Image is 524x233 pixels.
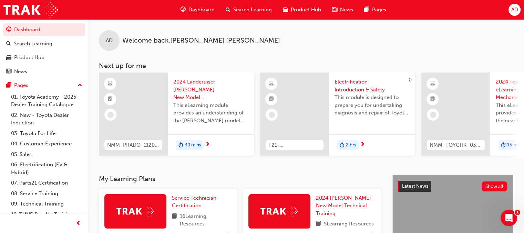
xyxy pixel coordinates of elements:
a: 09. Technical Training [8,199,85,209]
span: pages-icon [364,5,369,14]
span: 2024 Landcruiser [PERSON_NAME] New Model Mechanisms - Model Outline 1 [173,78,248,101]
a: 07. Parts21 Certification [8,178,85,188]
span: Product Hub [291,6,321,14]
span: booktick-icon [269,95,274,104]
a: pages-iconPages [359,3,392,17]
img: Trak [3,2,58,18]
span: NMM_PRADO_112024_MODULE_1 [107,141,160,149]
span: search-icon [226,5,230,14]
span: next-icon [360,142,365,148]
button: Show all [482,181,507,191]
div: Search Learning [14,40,52,48]
a: 03. Toyota For Life [8,128,85,139]
a: 02. New - Toyota Dealer Induction [8,110,85,128]
span: Welcome back , [PERSON_NAME] [PERSON_NAME] [122,37,280,45]
a: guage-iconDashboard [175,3,220,17]
span: news-icon [332,5,337,14]
span: NMM_TOYCHR_032024_MODULE_1 [430,141,482,149]
a: news-iconNews [327,3,359,17]
span: car-icon [6,55,11,61]
span: Service Technician Certification [172,195,216,209]
button: DashboardSearch LearningProduct HubNews [3,22,85,79]
span: learningResourceType_ELEARNING-icon [269,79,274,88]
a: News [3,65,85,78]
a: 10. TUNE Rev-Up Training [8,209,85,220]
span: learningRecordVerb_NONE-icon [269,112,275,118]
span: guage-icon [181,5,186,14]
span: 16 Learning Resources [180,212,232,228]
span: News [340,6,353,14]
span: T21-FOD_HVIS_PREREQ [268,141,321,149]
span: learningRecordVerb_NONE-icon [430,112,436,118]
img: Trak [260,206,298,217]
span: duration-icon [340,141,345,150]
a: 06. Electrification (EV & Hybrid) [8,159,85,178]
span: 30 mins [185,141,201,149]
span: Dashboard [188,6,215,14]
span: duration-icon [178,141,183,150]
div: Pages [14,81,28,89]
span: This eLearning module provides an understanding of the [PERSON_NAME] model line-up and its Katash... [173,101,248,125]
span: search-icon [6,41,11,47]
a: NMM_PRADO_112024_MODULE_12024 Landcruiser [PERSON_NAME] New Model Mechanisms - Model Outline 1Thi... [99,73,254,156]
span: Pages [372,6,386,14]
span: AD [511,6,518,14]
span: learningRecordVerb_NONE-icon [107,112,114,118]
span: car-icon [283,5,288,14]
a: Latest NewsShow all [398,181,507,192]
span: Search Learning [233,6,272,14]
span: Latest News [402,183,428,189]
span: 2 hrs [346,141,356,149]
a: car-iconProduct Hub [277,3,327,17]
span: up-icon [78,81,82,90]
span: AD [106,37,113,45]
img: Trak [116,206,154,217]
div: Product Hub [14,54,44,62]
span: guage-icon [6,27,11,33]
span: duration-icon [501,141,506,150]
a: 04. Customer Experience [8,138,85,149]
span: next-icon [205,142,210,148]
a: 08. Service Training [8,188,85,199]
a: 05. Sales [8,149,85,160]
button: Pages [3,79,85,92]
a: Dashboard [3,23,85,36]
div: News [14,68,27,76]
span: news-icon [6,69,11,75]
span: book-icon [316,220,321,229]
a: search-iconSearch Learning [220,3,277,17]
span: Electrification Introduction & Safety [335,78,410,93]
a: 2024 [PERSON_NAME] New Model Technical Training [316,194,376,218]
span: This module is designed to prepare you for undertaking diagnosis and repair of Toyota & Lexus Ele... [335,93,410,117]
span: learningResourceType_ELEARNING-icon [430,79,435,88]
span: 15 mins [507,141,523,149]
a: 0T21-FOD_HVIS_PREREQElectrification Introduction & SafetyThis module is designed to prepare you f... [260,73,415,156]
h3: Next up for me [88,62,524,70]
a: Search Learning [3,37,85,50]
span: 2024 [PERSON_NAME] New Model Technical Training [316,195,371,217]
button: AD [508,4,521,16]
a: Service Technician Certification [172,194,232,210]
span: 1 [515,210,520,215]
span: prev-icon [76,219,81,228]
h3: My Learning Plans [99,175,381,183]
span: 5 Learning Resources [324,220,374,229]
span: book-icon [172,212,177,228]
span: booktick-icon [108,95,113,104]
span: 0 [409,77,412,83]
span: learningResourceType_ELEARNING-icon [108,79,113,88]
iframe: Intercom live chat [501,210,517,226]
a: Product Hub [3,51,85,64]
a: 01. Toyota Academy - 2025 Dealer Training Catalogue [8,92,85,110]
span: booktick-icon [430,95,435,104]
span: pages-icon [6,82,11,89]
